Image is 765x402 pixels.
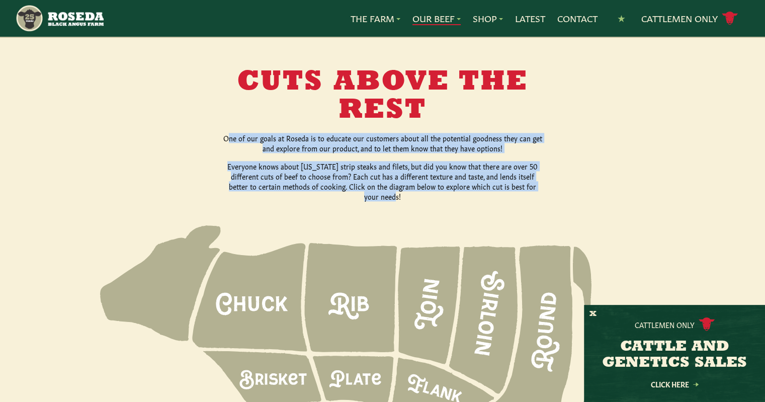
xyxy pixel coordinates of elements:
h2: Cuts Above The Rest [190,68,576,125]
a: Cattlemen Only [641,10,738,27]
h3: CATTLE AND GENETICS SALES [597,339,752,371]
a: Our Beef [412,12,461,25]
a: The Farm [351,12,400,25]
a: Shop [473,12,503,25]
p: Everyone knows about [US_STATE] strip steaks and filets, but did you know that there are over 50 ... [222,161,544,201]
a: Latest [515,12,545,25]
button: X [589,309,597,319]
a: Contact [557,12,598,25]
a: Click Here [629,381,720,387]
p: Cattlemen Only [635,319,695,330]
img: cattle-icon.svg [699,317,715,331]
p: One of our goals at Roseda is to educate our customers about all the potential goodness they can ... [222,133,544,153]
img: https://roseda.com/wp-content/uploads/2021/05/roseda-25-header.png [15,4,103,33]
